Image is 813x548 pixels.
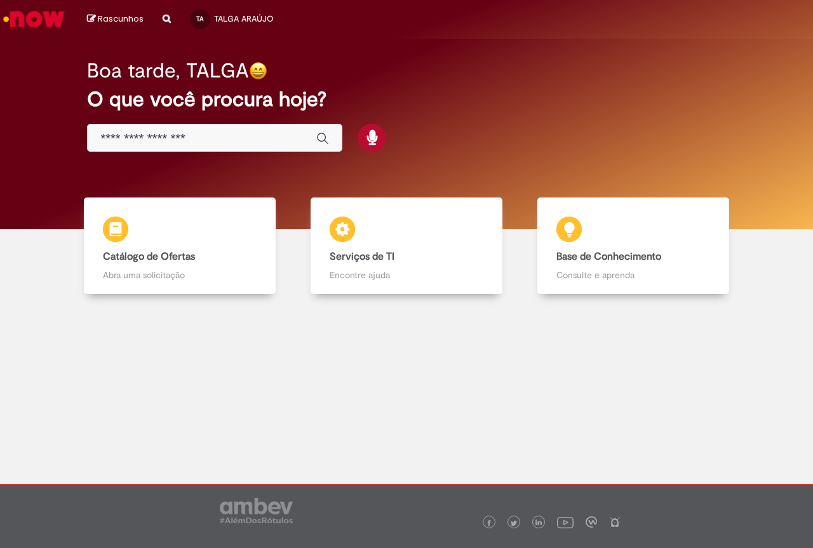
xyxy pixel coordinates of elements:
img: logo_footer_twitter.png [511,520,517,526]
b: Serviços de TI [330,250,394,263]
span: TA [196,15,203,23]
b: Catálogo de Ofertas [103,250,195,263]
a: Catálogo de Ofertas Abra uma solicitação [67,197,293,295]
h2: Boa tarde, TALGA [87,60,249,82]
img: happy-face.png [249,62,267,80]
img: ServiceNow [1,6,67,32]
img: logo_footer_facebook.png [486,520,492,526]
p: Consulte e aprenda [556,269,710,281]
p: Encontre ajuda [330,269,483,281]
img: logo_footer_youtube.png [557,514,574,530]
span: TALGA ARAÚJO [214,13,273,24]
img: logo_footer_workplace.png [586,516,597,528]
a: Rascunhos [87,13,144,25]
img: logo_footer_ambev_rotulo_gray.png [220,498,293,523]
img: logo_footer_linkedin.png [535,519,542,527]
img: logo_footer_naosei.png [609,516,621,528]
span: Rascunhos [98,13,144,25]
a: Base de Conhecimento Consulte e aprenda [520,197,746,295]
a: Serviços de TI Encontre ajuda [293,197,520,295]
b: Base de Conhecimento [556,250,661,263]
p: Abra uma solicitação [103,269,257,281]
h2: O que você procura hoje? [87,88,725,110]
